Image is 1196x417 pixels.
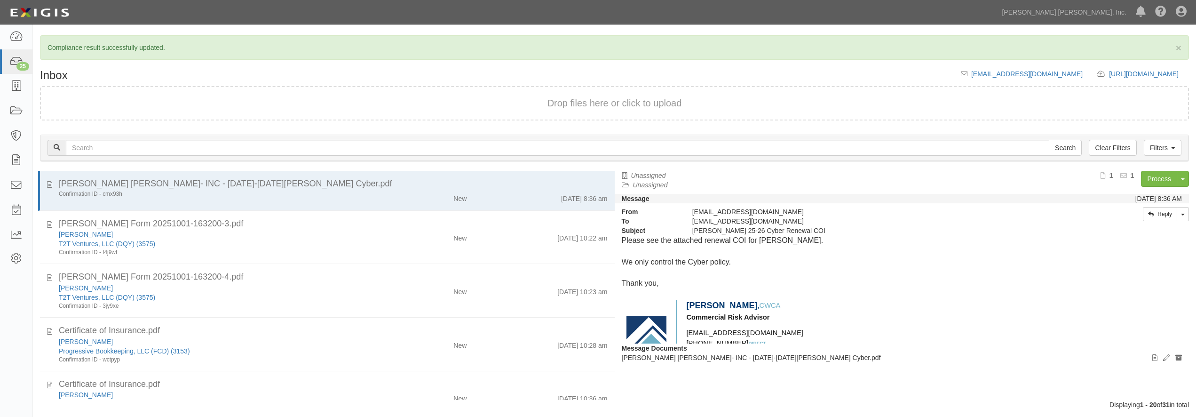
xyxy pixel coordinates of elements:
a: Unassigned [633,181,668,189]
div: [DATE] 10:22 am [557,230,607,243]
div: [DATE] 10:28 am [557,337,607,350]
p: We only control the Cyber policy. [622,257,1182,268]
a: Process [1141,171,1177,187]
div: [DATE] 8:36 am [561,190,608,203]
a: T2T Ventures, LLC (DQY) (3575) [59,240,155,248]
strong: From [615,207,685,217]
p: Thank you, [622,267,1182,289]
b: 1 - 20 [1140,401,1157,409]
a: [PERSON_NAME] [PERSON_NAME], Inc. [997,3,1131,22]
a: [URL][DOMAIN_NAME] [1109,70,1189,78]
div: Confirmation ID - wctpyp [59,356,373,364]
span: , [758,302,760,309]
div: Confirmation ID - 3jy9xe [59,302,373,310]
strong: Message [622,195,649,202]
a: Unassigned [631,172,666,179]
input: Search [66,140,1049,156]
a: [PERSON_NAME] [59,338,113,345]
strong: Subject [615,226,685,235]
p: Please see the attached renewal COI for [PERSON_NAME]. [622,235,1182,246]
i: Help Center - Complianz [1155,7,1166,18]
div: Confirmation ID - cmx93h [59,190,373,198]
div: [DATE] 8:36 AM [1135,194,1182,203]
div: Certificate of Insurance.pdf [59,325,608,337]
div: New [453,190,467,203]
div: T2T Ventures, LLC (DQY) (3575) [59,293,373,302]
a: [PERSON_NAME] [59,391,113,399]
p: Compliance result successfully updated. [48,43,1181,52]
div: Dennis Zastrow [59,337,373,346]
div: Jackson Hewitt- INC - 25-26 April Fults Cyber.pdf [59,178,608,190]
a: [PERSON_NAME] [59,284,113,292]
div: New [453,283,467,297]
span: Commercial Risk Advisor [686,313,769,321]
strong: Message Documents [622,345,687,352]
div: [DATE] 10:23 am [557,283,607,297]
a: Clear Filters [1089,140,1136,156]
strong: To [615,217,685,226]
div: [DATE] 10:36 am [557,390,607,403]
i: View [1152,355,1157,361]
div: Certificate of Insurance.pdf [59,378,608,391]
div: [EMAIL_ADDRESS][DOMAIN_NAME] [685,207,1038,217]
div: New [453,337,467,350]
div: New [453,230,467,243]
div: T2T Ventures, LLC (DQY) (3575) [59,239,373,249]
a: [EMAIL_ADDRESS][DOMAIN_NAME] [686,329,803,337]
div: New [453,390,467,403]
div: Dennis Zastrow [59,390,373,400]
i: Edit document [1163,355,1170,361]
input: Search [1049,140,1082,156]
a: T2T Ventures, LLC (DQY) (3575) [59,294,155,301]
a: Filters [1144,140,1181,156]
a: [EMAIL_ADDRESS][DOMAIN_NAME] [971,70,1083,78]
img: logo-5460c22ac91f19d4615b14bd174203de0afe785f0fc80cf4dbbc73dc1793850b.png [7,4,72,21]
span: CWCA [760,302,781,309]
a: [PERSON_NAME] [59,231,113,238]
div: inbox@jacksonhewitt.complianz.com [685,217,1038,226]
h1: Inbox [40,69,68,81]
span: [PHONE_NUMBER] [686,339,748,347]
span: DIRECT [748,341,766,346]
span: × [1176,42,1181,53]
div: Confirmation ID - f4j9wf [59,249,373,257]
a: Reply [1143,207,1177,221]
b: 1 [1131,172,1134,179]
button: Drop files here or click to upload [547,96,682,110]
span: [PERSON_NAME] [686,301,757,310]
div: Progressive Bookkeeping, LLC (FCD) (3153) [59,346,373,356]
b: 31 [1162,401,1170,409]
div: ACORD Form 20251001-163200-3.pdf [59,218,608,230]
i: Archive document [1175,355,1182,361]
div: 25 [16,62,29,71]
div: April Fults 25-26 Cyber Renewal COI [685,226,1038,235]
b: 1 [1109,172,1113,179]
div: Displaying of in total [33,400,1196,409]
div: ACORD Form 20251001-163200-4.pdf [59,271,608,283]
a: Progressive Bookkeeping, LLC (FCD) (3153) [59,347,190,355]
div: David Elkins [59,283,373,293]
p: [PERSON_NAME] [PERSON_NAME]- INC - [DATE]-[DATE][PERSON_NAME] Cyber.pdf [622,353,1182,362]
img: Brand-Mark.png [626,316,667,344]
div: David Elkins [59,230,373,239]
button: Close [1176,43,1181,53]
